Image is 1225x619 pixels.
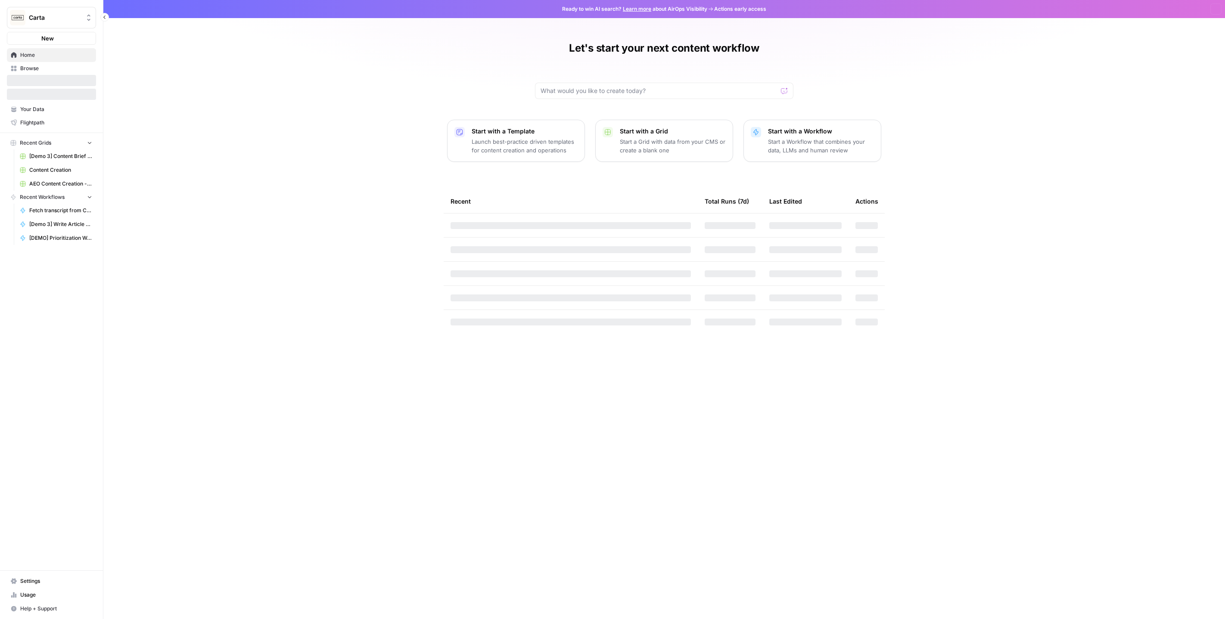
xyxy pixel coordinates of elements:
a: Your Data [7,102,96,116]
a: [DEMO] Prioritization Workflow for creation [16,231,96,245]
a: AEO Content Creation - Fund Mgmt [16,177,96,191]
a: Learn more [623,6,651,12]
p: Launch best-practice driven templates for content creation and operations [472,137,578,155]
span: New [41,34,54,43]
span: Usage [20,591,92,599]
p: Start with a Template [472,127,578,136]
input: What would you like to create today? [541,87,777,95]
p: Start a Workflow that combines your data, LLMs and human review [768,137,874,155]
button: New [7,32,96,45]
button: Start with a WorkflowStart a Workflow that combines your data, LLMs and human review [743,120,881,162]
img: Carta Logo [10,10,25,25]
p: Start with a Workflow [768,127,874,136]
span: Ready to win AI search? about AirOps Visibility [562,5,707,13]
span: Actions early access [714,5,766,13]
a: Usage [7,588,96,602]
a: Browse [7,62,96,75]
span: [Demo 3] Write Article Content Brief [29,220,92,228]
a: [Demo 3] Write Article Content Brief [16,217,96,231]
button: Start with a TemplateLaunch best-practice driven templates for content creation and operations [447,120,585,162]
span: Flightpath [20,119,92,127]
button: Help + Support [7,602,96,616]
div: Last Edited [769,189,802,213]
div: Recent [451,189,691,213]
span: Home [20,51,92,59]
span: [DEMO] Prioritization Workflow for creation [29,234,92,242]
h1: Let's start your next content workflow [569,41,759,55]
button: Start with a GridStart a Grid with data from your CMS or create a blank one [595,120,733,162]
div: Total Runs (7d) [705,189,749,213]
span: Browse [20,65,92,72]
span: Recent Grids [20,139,51,147]
p: Start a Grid with data from your CMS or create a blank one [620,137,726,155]
span: Your Data [20,105,92,113]
a: Content Creation [16,163,96,177]
a: Fetch transcript from Chorus [16,204,96,217]
p: Start with a Grid [620,127,726,136]
span: Fetch transcript from Chorus [29,207,92,214]
a: Settings [7,574,96,588]
button: Workspace: Carta [7,7,96,28]
span: AEO Content Creation - Fund Mgmt [29,180,92,188]
a: Flightpath [7,116,96,130]
span: Carta [29,13,81,22]
button: Recent Grids [7,136,96,149]
div: Actions [855,189,878,213]
a: [Demo 3] Content Brief Demo Grid [16,149,96,163]
span: Recent Workflows [20,193,65,201]
button: Recent Workflows [7,191,96,204]
span: Content Creation [29,166,92,174]
span: [Demo 3] Content Brief Demo Grid [29,152,92,160]
a: Home [7,48,96,62]
span: Settings [20,577,92,585]
span: Help + Support [20,605,92,613]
